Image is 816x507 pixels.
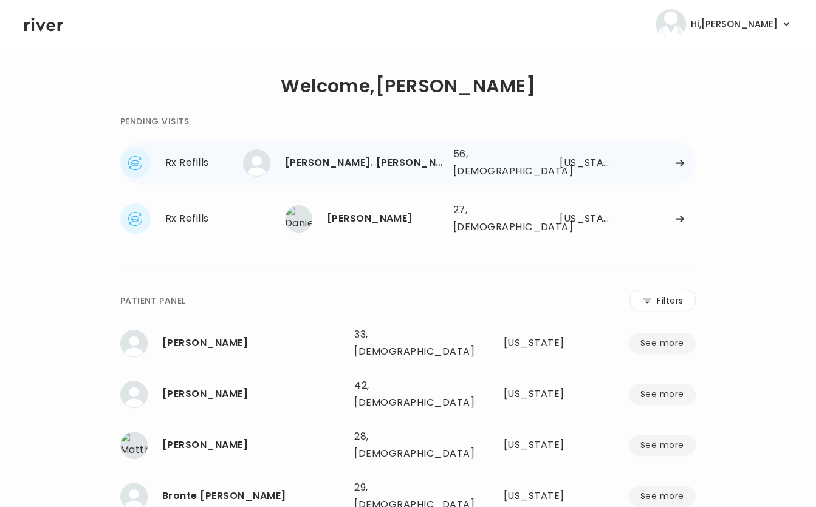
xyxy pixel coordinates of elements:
div: WILLIAM DE LA CRUZ [285,154,444,171]
div: Bronte Blanco [162,488,345,505]
div: 27, [DEMOGRAPHIC_DATA] [453,202,528,236]
span: Hi, [PERSON_NAME] [691,16,778,33]
img: Matthew Brinkman [120,432,148,459]
img: user avatar [656,9,686,39]
img: Zachary DeCecchis [120,330,148,357]
button: See more [628,435,696,456]
div: 56, [DEMOGRAPHIC_DATA] [453,146,528,180]
button: See more [628,486,696,507]
div: New Jersey [560,210,612,227]
div: Jennifer Orth [162,386,345,403]
div: Rx Refills [165,210,285,227]
div: PATIENT PANEL [120,293,185,308]
div: Matthew Brinkman [162,437,345,454]
div: Colorado [504,437,579,454]
img: WILLIAM DE LA CRUZ [243,149,270,177]
div: Minnesota [504,386,579,403]
button: Filters [629,290,696,311]
img: Danielle Balestiero [285,205,312,233]
div: Zachary DeCecchis [162,335,345,352]
button: See more [628,333,696,354]
div: Nevada [560,154,612,171]
div: PENDING VISITS [120,114,190,129]
div: 33, [DEMOGRAPHIC_DATA] [354,326,462,360]
h1: Welcome, [PERSON_NAME] [281,78,535,95]
div: 42, [DEMOGRAPHIC_DATA] [354,377,462,411]
div: California [504,488,579,505]
div: Rx Refills [165,154,285,171]
div: 28, [DEMOGRAPHIC_DATA] [354,428,462,462]
button: See more [628,384,696,405]
img: Jennifer Orth [120,381,148,408]
button: user avatarHi,[PERSON_NAME] [656,9,792,39]
div: Danielle Balestiero [327,210,444,227]
div: Oregon [504,335,579,352]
